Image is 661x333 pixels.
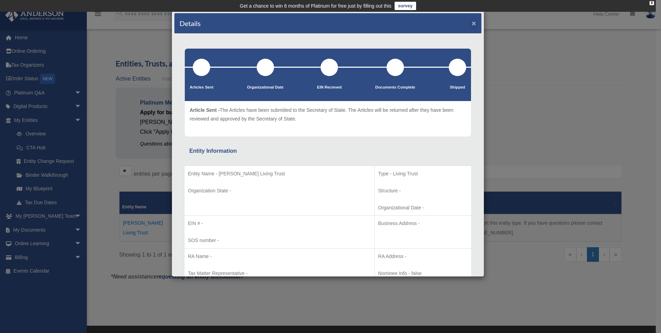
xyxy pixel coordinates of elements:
p: Type - Living Trust [378,169,468,178]
p: Entity Name - [PERSON_NAME] Living Trust [188,169,371,178]
p: The Articles have been submitted to the Secretary of State. The Articles will be returned after t... [190,106,466,123]
h4: Details [180,18,201,28]
div: Entity Information [189,146,466,156]
p: RA Name - [188,252,371,261]
p: RA Address - [378,252,468,261]
p: Organizational Date - [378,203,468,212]
p: Organization State - [188,186,371,195]
p: EIN Recieved [317,84,342,91]
p: Business Address - [378,219,468,228]
p: Tax Matter Representative - [188,269,371,278]
p: Documents Complete [375,84,415,91]
p: Structure - [378,186,468,195]
div: close [650,1,654,5]
button: × [472,19,476,27]
p: Nominee Info - false [378,269,468,278]
a: survey [395,2,416,10]
p: Articles Sent [190,84,213,91]
p: SOS number - [188,236,371,245]
p: Shipped [449,84,466,91]
span: Article Sent - [190,107,220,113]
div: Get a chance to win 6 months of Platinum for free just by filling out this [240,2,391,10]
p: Organizational Date [247,84,283,91]
p: EIN # - [188,219,371,228]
